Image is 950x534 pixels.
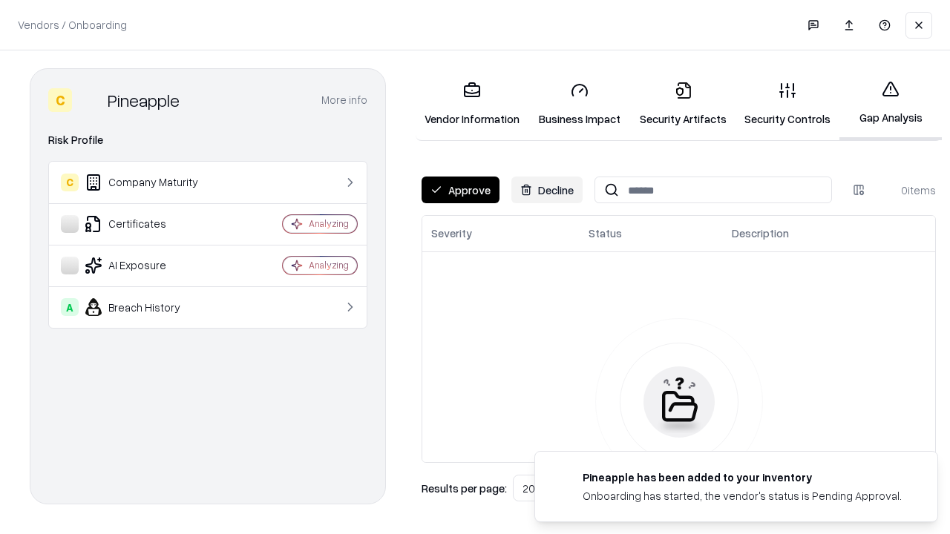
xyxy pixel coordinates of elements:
[61,215,238,233] div: Certificates
[61,298,79,316] div: A
[431,225,472,241] div: Severity
[553,469,571,487] img: pineappleenergy.com
[877,182,936,198] div: 0 items
[511,177,583,203] button: Decline
[309,259,349,271] div: Analyzing
[48,131,367,149] div: Risk Profile
[18,17,127,33] p: Vendors / Onboarding
[839,68,942,140] a: Gap Analysis
[589,225,622,241] div: Status
[583,469,902,485] div: Pineapple has been added to your inventory
[309,217,349,230] div: Analyzing
[583,488,902,504] div: Onboarding has started, the vendor's status is Pending Approval.
[61,257,238,274] div: AI Exposure
[422,481,507,496] p: Results per page:
[78,88,102,112] img: Pineapple
[736,70,839,139] a: Security Controls
[61,174,238,191] div: Company Maturity
[631,70,736,139] a: Security Artifacts
[528,70,631,139] a: Business Impact
[61,174,79,191] div: C
[48,88,72,112] div: C
[61,298,238,316] div: Breach History
[416,70,528,139] a: Vendor Information
[732,225,789,241] div: Description
[321,87,367,113] button: More info
[422,177,499,203] button: Approve
[108,88,180,112] div: Pineapple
